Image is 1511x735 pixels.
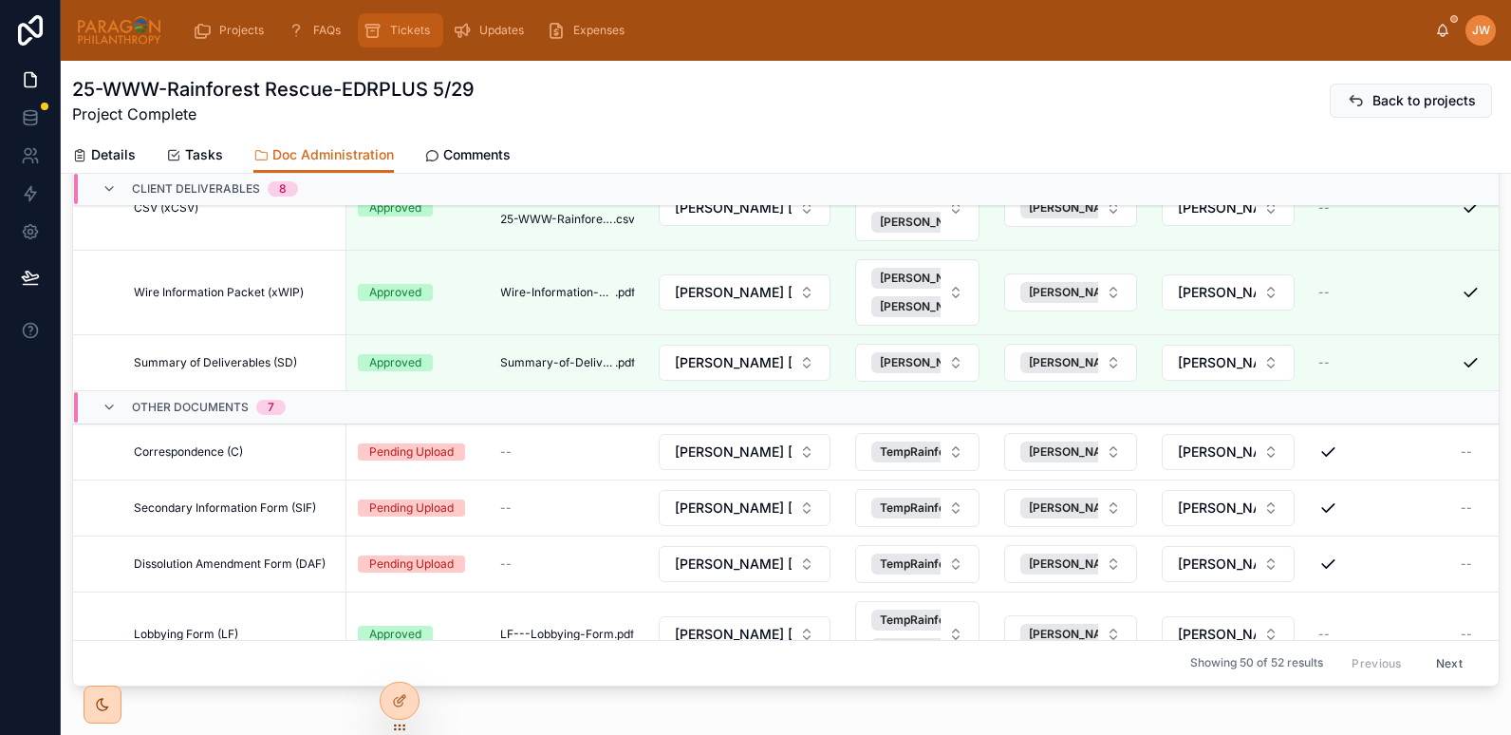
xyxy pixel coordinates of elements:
button: Unselect 59 [1020,352,1247,373]
a: Select Button [854,488,980,528]
span: [PERSON_NAME] [PERSON_NAME] [880,271,1071,286]
button: Unselect 59 [1020,442,1247,462]
button: Select Button [855,433,979,471]
a: Pending Upload [358,556,477,573]
span: Wire Information Packet (xWIP) [134,285,304,300]
div: scrollable content [177,9,1435,51]
a: Pending Upload [358,499,477,517]
a: Select Button [1161,615,1296,653]
button: Unselect 59 [1020,498,1247,518]
a: Secondary Information Form (SIF) [134,500,335,516]
span: -- [1318,355,1330,370]
span: Correspondence (C) [134,444,243,460]
button: Select Button [1162,434,1295,470]
div: Approved [369,626,421,643]
a: Dissolution Amendment Form (DAF) [134,556,335,572]
span: [PERSON_NAME] [PERSON_NAME] [675,353,792,372]
a: -- [500,556,635,572]
span: [PERSON_NAME] [PERSON_NAME] [675,283,792,302]
span: -- [500,444,512,460]
span: [PERSON_NAME] [PERSON_NAME] [1178,625,1256,644]
button: Unselect 59 [871,268,1098,289]
a: Updates [447,13,537,47]
span: [PERSON_NAME] [PERSON_NAME] [1029,444,1220,460]
button: Select Button [659,546,830,582]
a: Select Button [1161,273,1296,311]
a: Details [72,138,136,176]
button: Select Button [1004,433,1137,471]
div: Approved [369,284,421,301]
div: 8 [279,181,287,197]
a: Expenses [541,13,638,47]
a: Summary-of-Deliverables-Cover-Letter-(SD)-Rainforest-Rescue_-Equivalency-Determination,-Watch-Lis... [500,355,635,370]
a: LF---Lobbying-Form.pdf [500,627,635,642]
span: Projects [219,23,264,38]
button: Select Button [1004,489,1137,527]
a: Select Button [1161,344,1296,382]
span: -- [500,500,512,516]
a: Select Button [1003,273,1138,312]
span: [PERSON_NAME] [PERSON_NAME] [1178,499,1256,518]
div: 7 [268,400,274,415]
button: Unselect 59 [1020,554,1247,575]
span: FAQs [313,23,341,38]
span: TempRainforestR Contact [880,444,1020,460]
div: Pending Upload [369,556,454,573]
button: Select Button [659,345,830,381]
span: CSV (xCSV) [134,200,198,216]
a: Select Button [1003,614,1138,654]
h1: 25-WWW-Rainforest Rescue-EDRPLUS 5/29 [72,76,475,103]
span: Showing 50 of 52 results [1190,655,1323,670]
button: Unselect 24 [871,296,1001,317]
a: Correspondence (C) [134,444,335,460]
button: Select Button [659,490,830,526]
button: Next [1423,649,1476,678]
span: Dissolution Amendment Form (DAF) [134,556,326,572]
button: Unselect 59 [871,352,1098,373]
a: FAQs [281,13,354,47]
span: [PERSON_NAME] [PERSON_NAME] [1029,200,1220,216]
span: [PERSON_NAME] [PERSON_NAME] [1029,556,1220,572]
button: Select Button [1004,615,1137,653]
span: Comments [443,145,511,164]
span: -- [1318,285,1330,300]
span: -- [1461,500,1472,516]
a: Pending Upload [358,443,477,461]
a: Tickets [358,13,443,47]
a: -- [500,444,635,460]
span: [PERSON_NAME] [880,215,974,230]
a: Select Button [854,432,980,472]
button: Select Button [659,434,830,470]
span: Secondary Information Form (SIF) [134,500,316,516]
a: Select Button [854,174,980,242]
span: [PERSON_NAME] [PERSON_NAME] [1178,443,1256,462]
span: Project Complete [72,103,475,125]
a: Select Button [658,615,831,653]
button: Select Button [855,601,979,668]
a: Approved [358,626,477,643]
span: [PERSON_NAME] [PERSON_NAME] [880,355,1071,370]
span: [PERSON_NAME] [PERSON_NAME] [675,198,792,217]
img: App logo [76,15,162,46]
a: Select Button [1161,545,1296,583]
span: [PERSON_NAME] [PERSON_NAME] [1178,283,1256,302]
span: [PERSON_NAME] [PERSON_NAME] [675,625,792,644]
a: Select Button [1003,544,1138,584]
a: Wire Information Packet (xWIP) [134,285,335,300]
button: Unselect 24 [871,212,1001,233]
button: Select Button [855,344,979,382]
button: Select Button [855,489,979,527]
span: -- [1461,444,1472,460]
span: LF---Lobbying-Form [500,627,614,642]
span: [PERSON_NAME] [PERSON_NAME] [1029,500,1220,516]
span: Summary of Deliverables (SD) [134,355,297,370]
span: 25-WWW-Rainforest-Rescue-EDRPLUS-5-29 [500,212,613,227]
button: Unselect 298 [871,442,1048,462]
span: [PERSON_NAME] [880,299,974,314]
a: Select Button [854,258,980,327]
div: Pending Upload [369,443,454,461]
span: Doc Administration [272,145,394,164]
a: Select Button [1003,432,1138,472]
a: -- [1318,200,1438,216]
a: Select Button [854,600,980,669]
